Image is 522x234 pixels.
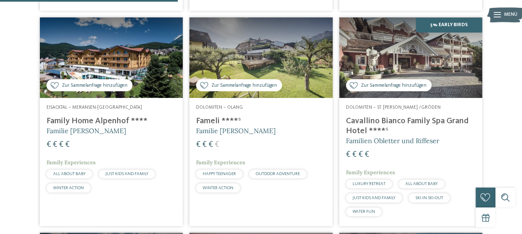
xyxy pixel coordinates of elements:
[196,159,245,166] span: Family Experiences
[405,182,438,186] span: ALL ABOUT BABY
[40,17,183,226] a: Familienhotels gesucht? Hier findet ihr die besten! Zur Sammelanfrage hinzufügen Eisacktal – Mera...
[203,172,236,176] span: HAPPY TEENAGER
[47,105,142,110] span: Eisacktal – Meransen-[GEOGRAPHIC_DATA]
[346,116,475,136] h4: Cavallino Bianco Family Spa Grand Hotel ****ˢ
[202,141,207,149] span: €
[47,127,126,135] span: Familie [PERSON_NAME]
[415,196,443,200] span: SKI-IN SKI-OUT
[189,17,332,226] a: Familienhotels gesucht? Hier findet ihr die besten! Zur Sammelanfrage hinzufügen Dolomiten – Olan...
[47,141,51,149] span: €
[53,172,86,176] span: ALL ABOUT BABY
[215,141,219,149] span: €
[256,172,300,176] span: OUTDOOR ADVENTURE
[47,159,96,166] span: Family Experiences
[353,196,395,200] span: JUST KIDS AND FAMILY
[196,127,276,135] span: Familie [PERSON_NAME]
[339,17,482,98] img: Family Spa Grand Hotel Cavallino Bianco ****ˢ
[208,141,213,149] span: €
[361,82,426,89] span: Zur Sammelanfrage hinzufügen
[196,105,243,110] span: Dolomiten – Olang
[339,17,482,226] a: Familienhotels gesucht? Hier findet ihr die besten! Zur Sammelanfrage hinzufügen 5% Early Birds D...
[189,17,332,98] img: Familienhotels gesucht? Hier findet ihr die besten!
[353,210,375,214] span: WATER FUN
[105,172,148,176] span: JUST KIDS AND FAMILY
[59,141,64,149] span: €
[47,116,176,126] h4: Family Home Alpenhof ****
[203,186,233,190] span: WINTER ACTION
[211,82,277,89] span: Zur Sammelanfrage hinzufügen
[40,17,183,98] img: Family Home Alpenhof ****
[62,82,127,89] span: Zur Sammelanfrage hinzufügen
[346,169,395,176] span: Family Experiences
[53,141,57,149] span: €
[358,151,363,159] span: €
[196,141,201,149] span: €
[53,186,84,190] span: WINTER ACTION
[346,136,439,145] span: Familien Obletter und Riffeser
[352,151,357,159] span: €
[346,105,441,110] span: Dolomiten – St. [PERSON_NAME] /Gröden
[346,151,350,159] span: €
[353,182,385,186] span: LUXURY RETREAT
[365,151,369,159] span: €
[65,141,70,149] span: €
